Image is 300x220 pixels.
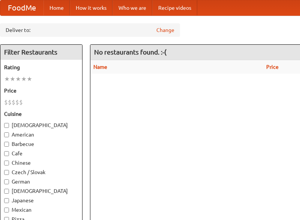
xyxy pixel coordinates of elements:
[4,198,9,203] input: Japanese
[4,110,78,118] h5: Cuisine
[156,26,174,34] a: Change
[27,75,32,83] li: ★
[4,170,9,175] input: Czech / Slovak
[12,98,15,106] li: $
[4,189,9,194] input: [DEMOGRAPHIC_DATA]
[4,179,9,184] input: German
[4,75,10,83] li: ★
[4,121,78,129] label: [DEMOGRAPHIC_DATA]
[4,178,78,185] label: German
[4,98,8,106] li: $
[19,98,23,106] li: $
[4,123,9,128] input: [DEMOGRAPHIC_DATA]
[21,75,27,83] li: ★
[4,150,78,157] label: Cafe
[15,98,19,106] li: $
[4,159,78,167] label: Chinese
[0,0,43,15] a: FoodMe
[112,0,152,15] a: Who we are
[266,64,279,70] a: Price
[4,142,9,147] input: Barbecue
[70,0,112,15] a: How it works
[4,206,78,214] label: Mexican
[93,64,107,70] a: Name
[4,197,78,204] label: Japanese
[4,87,78,94] h5: Price
[8,98,12,106] li: $
[4,64,78,71] h5: Rating
[10,75,15,83] li: ★
[4,151,9,156] input: Cafe
[4,132,9,137] input: American
[0,45,82,60] h4: Filter Restaurants
[4,131,78,138] label: American
[15,75,21,83] li: ★
[94,49,166,56] ng-pluralize: No restaurants found. :-(
[4,140,78,148] label: Barbecue
[4,161,9,165] input: Chinese
[43,0,70,15] a: Home
[4,187,78,195] label: [DEMOGRAPHIC_DATA]
[152,0,197,15] a: Recipe videos
[4,168,78,176] label: Czech / Slovak
[4,208,9,212] input: Mexican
